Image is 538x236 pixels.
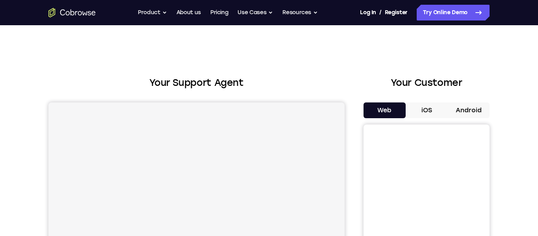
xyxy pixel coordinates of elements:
[447,102,490,118] button: Android
[360,5,376,20] a: Log In
[385,5,408,20] a: Register
[282,5,318,20] button: Resources
[210,5,228,20] a: Pricing
[176,5,201,20] a: About us
[417,5,490,20] a: Try Online Demo
[406,102,448,118] button: iOS
[379,8,382,17] span: /
[48,8,96,17] a: Go to the home page
[364,76,490,90] h2: Your Customer
[364,102,406,118] button: Web
[48,76,345,90] h2: Your Support Agent
[237,5,273,20] button: Use Cases
[138,5,167,20] button: Product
